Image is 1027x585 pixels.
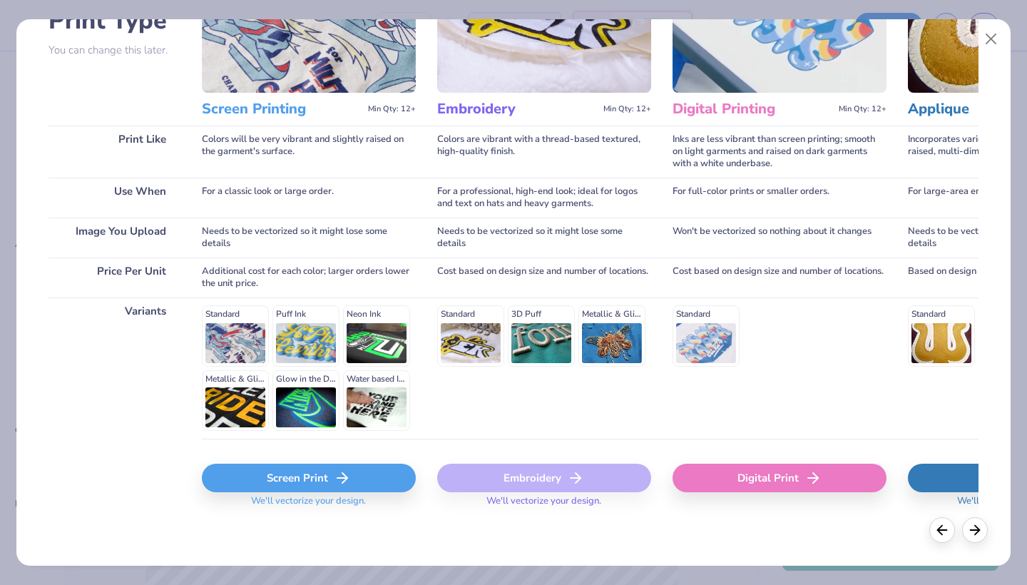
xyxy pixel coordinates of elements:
[48,258,180,297] div: Price Per Unit
[437,126,651,178] div: Colors are vibrant with a thread-based textured, high-quality finish.
[481,495,607,516] span: We'll vectorize your design.
[673,218,887,258] div: Won't be vectorized so nothing about it changes
[48,126,180,178] div: Print Like
[48,178,180,218] div: Use When
[437,464,651,492] div: Embroidery
[48,297,180,439] div: Variants
[603,104,651,114] span: Min Qty: 12+
[245,495,372,516] span: We'll vectorize your design.
[202,218,416,258] div: Needs to be vectorized so it might lose some details
[839,104,887,114] span: Min Qty: 12+
[202,464,416,492] div: Screen Print
[437,258,651,297] div: Cost based on design size and number of locations.
[202,100,362,118] h3: Screen Printing
[673,178,887,218] div: For full-color prints or smaller orders.
[673,258,887,297] div: Cost based on design size and number of locations.
[978,26,1005,53] button: Close
[368,104,416,114] span: Min Qty: 12+
[673,464,887,492] div: Digital Print
[437,218,651,258] div: Needs to be vectorized so it might lose some details
[48,44,180,56] p: You can change this later.
[437,178,651,218] div: For a professional, high-end look; ideal for logos and text on hats and heavy garments.
[673,100,833,118] h3: Digital Printing
[48,218,180,258] div: Image You Upload
[437,100,598,118] h3: Embroidery
[202,258,416,297] div: Additional cost for each color; larger orders lower the unit price.
[202,126,416,178] div: Colors will be very vibrant and slightly raised on the garment's surface.
[202,178,416,218] div: For a classic look or large order.
[673,126,887,178] div: Inks are less vibrant than screen printing; smooth on light garments and raised on dark garments ...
